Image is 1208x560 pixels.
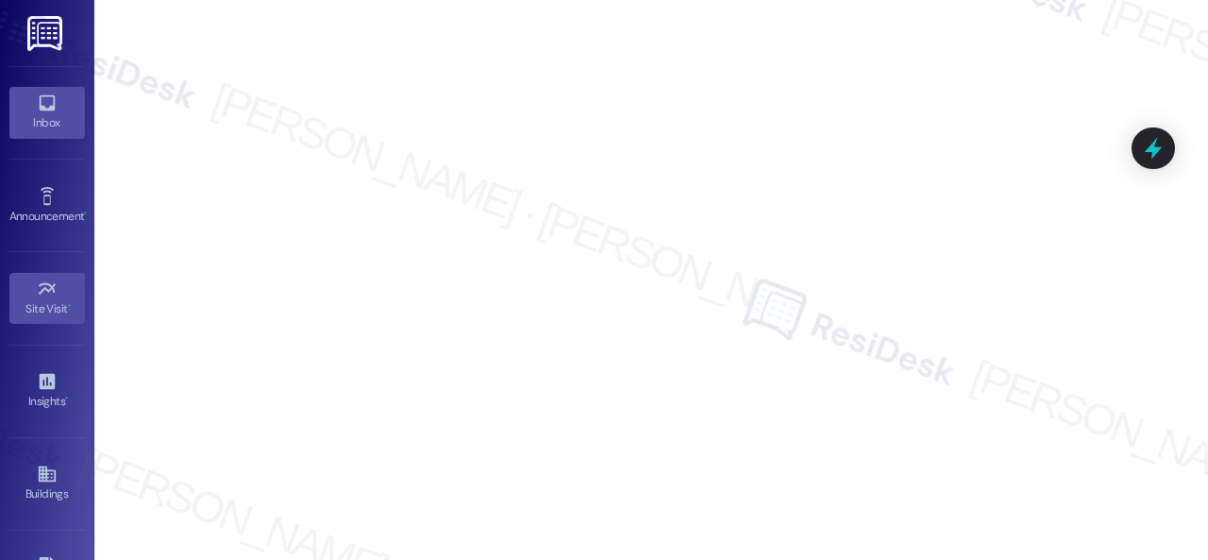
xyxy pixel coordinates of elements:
[84,207,87,220] span: •
[9,87,85,138] a: Inbox
[27,16,66,51] img: ResiDesk Logo
[68,299,71,313] span: •
[9,273,85,324] a: Site Visit •
[65,392,68,405] span: •
[9,458,85,509] a: Buildings
[9,365,85,416] a: Insights •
